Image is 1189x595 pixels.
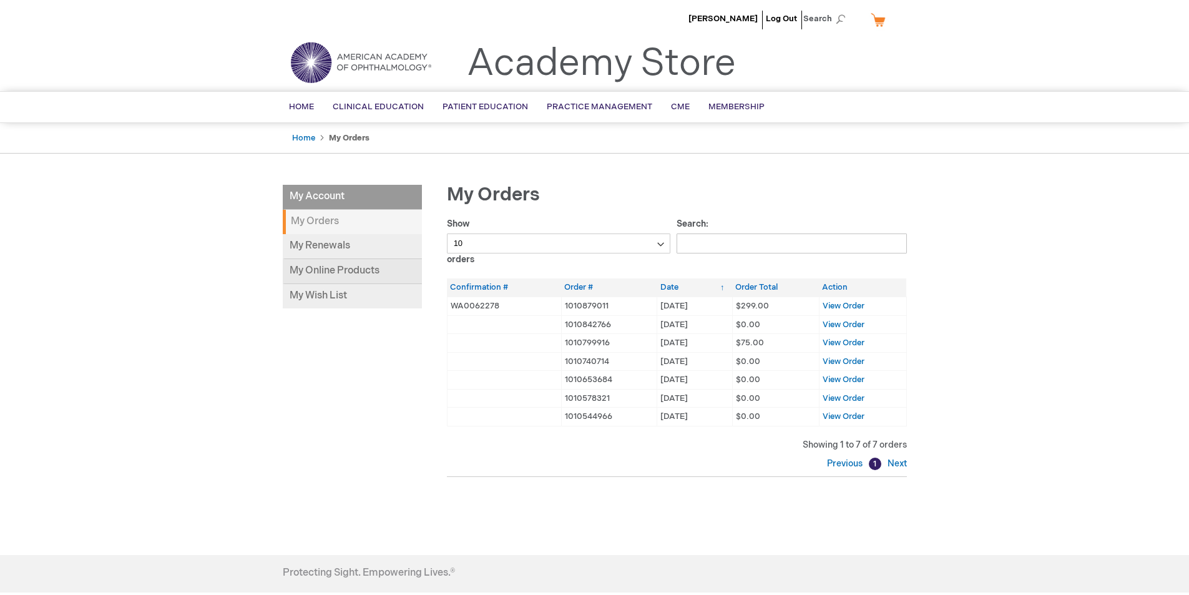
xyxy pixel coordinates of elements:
th: Confirmation #: activate to sort column ascending [447,278,561,297]
select: Showorders [447,234,671,253]
input: Search: [677,234,907,253]
span: My Orders [447,184,540,206]
a: My Renewals [283,234,422,259]
h4: Protecting Sight. Empowering Lives.® [283,568,455,579]
a: View Order [823,357,864,366]
span: Patient Education [443,102,528,112]
td: [DATE] [657,371,732,390]
td: [DATE] [657,315,732,334]
div: Showing 1 to 7 of 7 orders [447,439,907,451]
span: $299.00 [736,301,769,311]
td: [DATE] [657,389,732,408]
span: CME [671,102,690,112]
a: View Order [823,411,864,421]
strong: My Orders [283,210,422,234]
th: Order #: activate to sort column ascending [561,278,657,297]
a: Previous [827,458,866,469]
a: View Order [823,338,864,348]
span: Search [803,6,851,31]
td: 1010578321 [561,389,657,408]
span: $0.00 [736,411,760,421]
td: [DATE] [657,297,732,315]
td: WA0062278 [447,297,561,315]
td: 1010544966 [561,408,657,426]
span: $75.00 [736,338,764,348]
span: Home [289,102,314,112]
label: Search: [677,219,907,248]
a: Academy Store [467,41,736,86]
td: 1010879011 [561,297,657,315]
th: Date: activate to sort column ascending [657,278,732,297]
a: Home [292,133,315,143]
a: View Order [823,375,864,385]
td: 1010653684 [561,371,657,390]
td: 1010799916 [561,334,657,353]
th: Order Total: activate to sort column ascending [732,278,819,297]
span: $0.00 [736,375,760,385]
span: $0.00 [736,320,760,330]
span: Membership [708,102,765,112]
a: Log Out [766,14,797,24]
td: [DATE] [657,334,732,353]
a: [PERSON_NAME] [688,14,758,24]
a: View Order [823,393,864,403]
a: View Order [823,301,864,311]
label: Show orders [447,219,671,265]
td: [DATE] [657,408,732,426]
a: Next [884,458,907,469]
span: Practice Management [547,102,652,112]
strong: My Orders [329,133,369,143]
td: 1010842766 [561,315,657,334]
span: $0.00 [736,357,760,366]
th: Action: activate to sort column ascending [819,278,906,297]
a: 1 [869,458,881,470]
a: View Order [823,320,864,330]
a: My Wish List [283,284,422,308]
span: Clinical Education [333,102,424,112]
a: My Online Products [283,259,422,284]
td: [DATE] [657,352,732,371]
td: 1010740714 [561,352,657,371]
span: $0.00 [736,393,760,403]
